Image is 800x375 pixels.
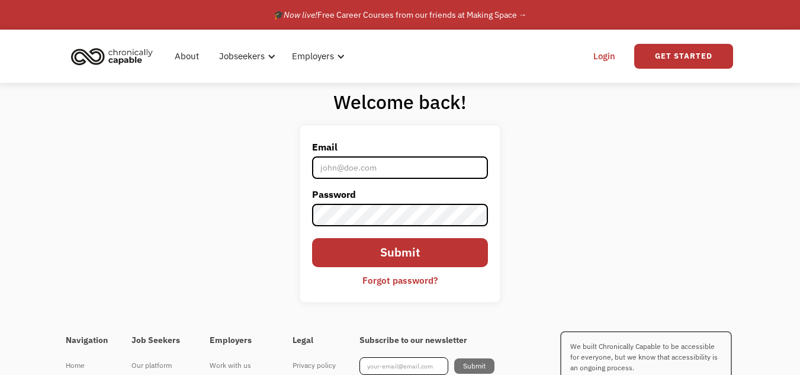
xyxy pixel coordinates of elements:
[285,37,348,75] div: Employers
[293,335,336,346] h4: Legal
[359,357,448,375] input: your-email@email.com
[312,137,489,156] label: Email
[312,185,489,204] label: Password
[292,49,334,63] div: Employers
[68,43,156,69] img: Chronically Capable logo
[212,37,279,75] div: Jobseekers
[312,137,489,290] form: Email Form 2
[66,358,108,373] div: Home
[300,90,500,114] h1: Welcome back!
[168,37,206,75] a: About
[354,270,446,290] a: Forgot password?
[359,357,494,375] form: Footer Newsletter
[454,358,494,374] input: Submit
[131,357,186,374] a: Our platform
[131,358,186,373] div: Our platform
[274,8,527,22] div: 🎓 Free Career Courses from our friends at Making Space →
[210,358,269,373] div: Work with us
[66,357,108,374] a: Home
[210,335,269,346] h4: Employers
[219,49,265,63] div: Jobseekers
[293,357,336,374] a: Privacy policy
[586,37,622,75] a: Login
[210,357,269,374] a: Work with us
[362,273,438,287] div: Forgot password?
[68,43,162,69] a: home
[66,335,108,346] h4: Navigation
[293,358,336,373] div: Privacy policy
[312,156,489,179] input: john@doe.com
[634,44,733,69] a: Get Started
[284,9,317,20] em: Now live!
[131,335,186,346] h4: Job Seekers
[312,238,489,267] input: Submit
[359,335,494,346] h4: Subscribe to our newsletter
